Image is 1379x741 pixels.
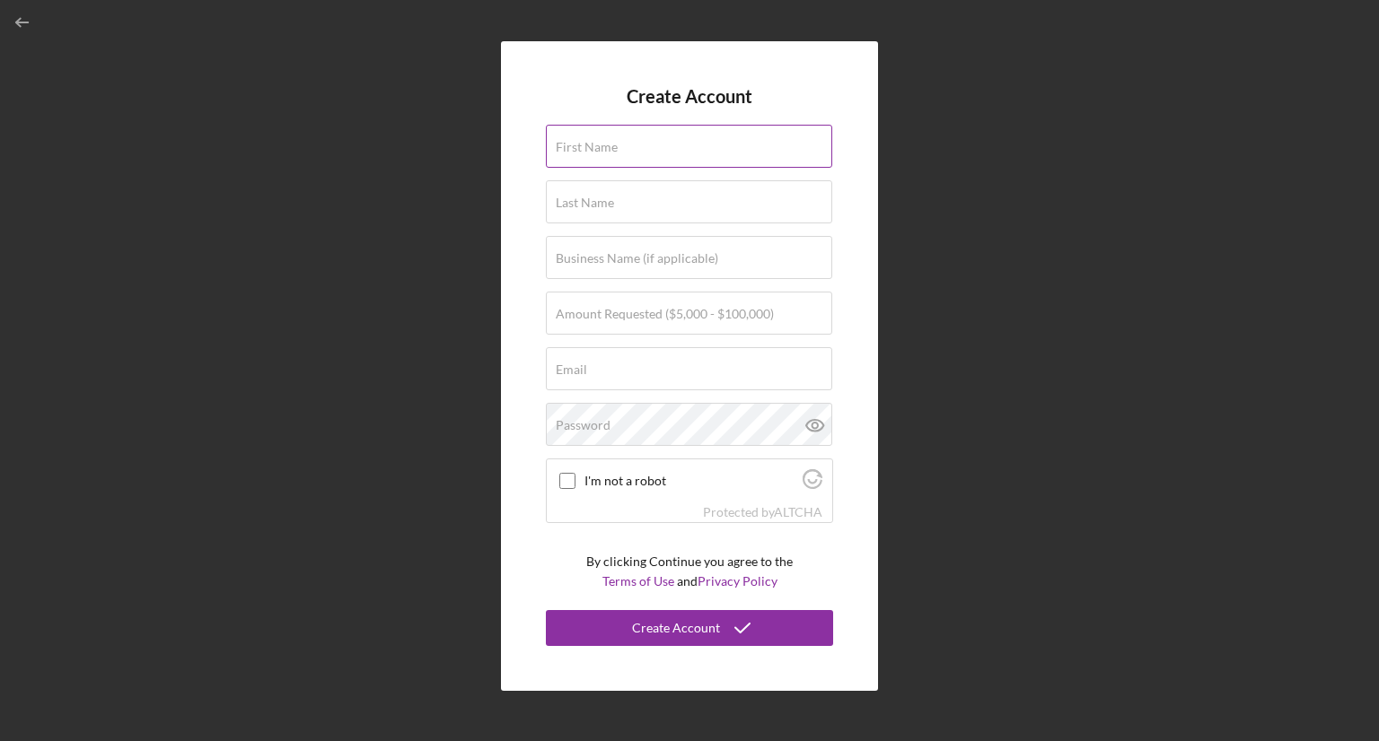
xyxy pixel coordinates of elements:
button: Create Account [546,610,833,646]
label: I'm not a robot [584,474,797,488]
div: Protected by [703,505,822,519]
label: Last Name [556,196,614,210]
a: Privacy Policy [698,573,777,588]
label: First Name [556,140,618,154]
label: Email [556,362,587,377]
a: Terms of Use [602,573,674,588]
label: Amount Requested ($5,000 - $100,000) [556,307,774,321]
label: Password [556,418,610,432]
p: By clicking Continue you agree to the and [586,552,793,592]
h4: Create Account [627,86,752,107]
div: Create Account [632,610,720,646]
label: Business Name (if applicable) [556,251,718,266]
a: Visit Altcha.org [774,504,822,519]
a: Visit Altcha.org [803,476,822,492]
